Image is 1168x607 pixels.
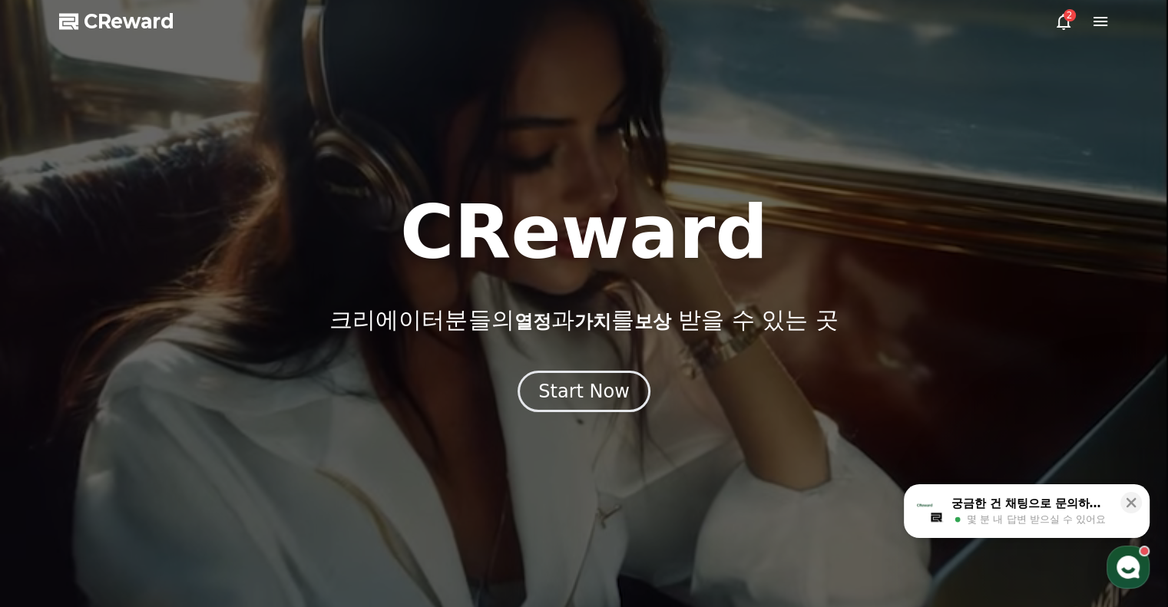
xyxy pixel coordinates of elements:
a: 2 [1054,12,1073,31]
div: 2 [1064,9,1076,21]
h1: CReward [400,196,768,269]
span: CReward [84,9,174,34]
span: 대화 [141,503,159,516]
a: 대화 [101,480,198,518]
a: CReward [59,9,174,34]
p: 크리에이터분들의 과 를 받을 수 있는 곳 [329,306,838,334]
a: Start Now [518,386,650,401]
span: 열정 [514,311,551,332]
span: 홈 [48,503,58,515]
a: 설정 [198,480,295,518]
button: Start Now [518,371,650,412]
a: 홈 [5,480,101,518]
div: Start Now [538,379,630,404]
span: 설정 [237,503,256,515]
span: 보상 [634,311,670,332]
span: 가치 [574,311,610,332]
